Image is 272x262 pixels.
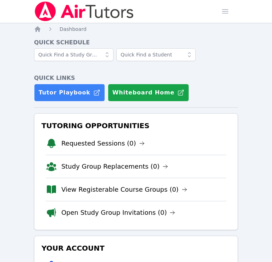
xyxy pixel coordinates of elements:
[34,84,105,102] a: Tutor Playbook
[61,138,145,148] a: Requested Sessions (0)
[61,185,187,195] a: View Registerable Course Groups (0)
[34,48,113,61] input: Quick Find a Study Group
[34,74,238,82] h4: Quick Links
[61,208,176,218] a: Open Study Group Invitations (0)
[61,162,168,171] a: Study Group Replacements (0)
[108,84,189,102] button: Whiteboard Home
[116,48,196,61] input: Quick Find a Student
[34,26,238,33] nav: Breadcrumb
[40,119,232,132] h3: Tutoring Opportunities
[60,26,87,32] span: Dashboard
[34,38,238,47] h4: Quick Schedule
[34,1,134,21] img: Air Tutors
[40,242,232,255] h3: Your Account
[60,26,87,33] a: Dashboard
